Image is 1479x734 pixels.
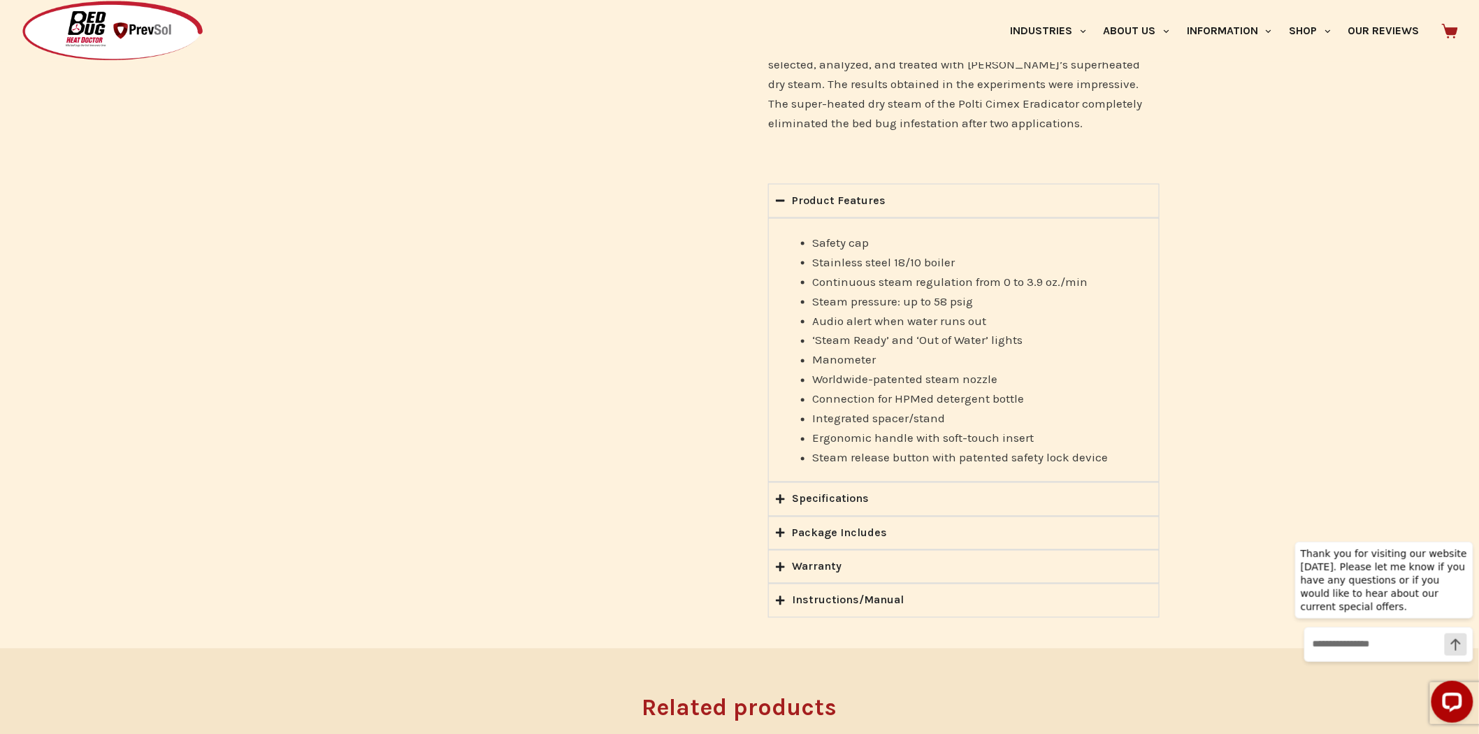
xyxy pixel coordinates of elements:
[1284,528,1479,734] iframe: LiveChat chat widget
[792,558,842,576] div: Warranty
[792,192,886,210] div: Product Features
[792,524,887,542] div: Package Includes
[792,490,869,508] div: Specifications
[813,252,1145,272] li: Stainless steel 18/10 boiler
[813,429,1145,448] li: Ergonomic handle with soft-touch insert
[813,350,1145,370] li: Manometer
[813,409,1145,429] li: Integrated spacer/stand
[768,184,1160,618] div: Accordion. Open links with Enter or Space, close with Escape, and navigate with Arrow Keys
[813,370,1145,389] li: Worldwide-patented steam nozzle
[768,482,1160,516] summary: Specifications
[813,292,1145,311] li: Steam pressure: up to 58 psig
[768,584,1160,617] summary: Instructions/Manual
[813,311,1145,331] li: Audio alert when water runs out
[289,691,1190,726] h2: Related products
[768,550,1160,584] summary: Warranty
[768,517,1160,550] summary: Package Includes
[768,184,1160,217] summary: Product Features
[813,389,1145,409] li: Connection for HPMed detergent bottle
[813,448,1145,468] li: Steam release button with patented safety lock device
[813,272,1145,292] li: Continuous steam regulation from 0 to 3.9 oz./min
[813,331,1145,350] li: ‘Steam Ready’ and ‘Out of Water’ lights
[813,233,1145,252] li: Safety cap
[792,591,904,610] div: Instructions/Manual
